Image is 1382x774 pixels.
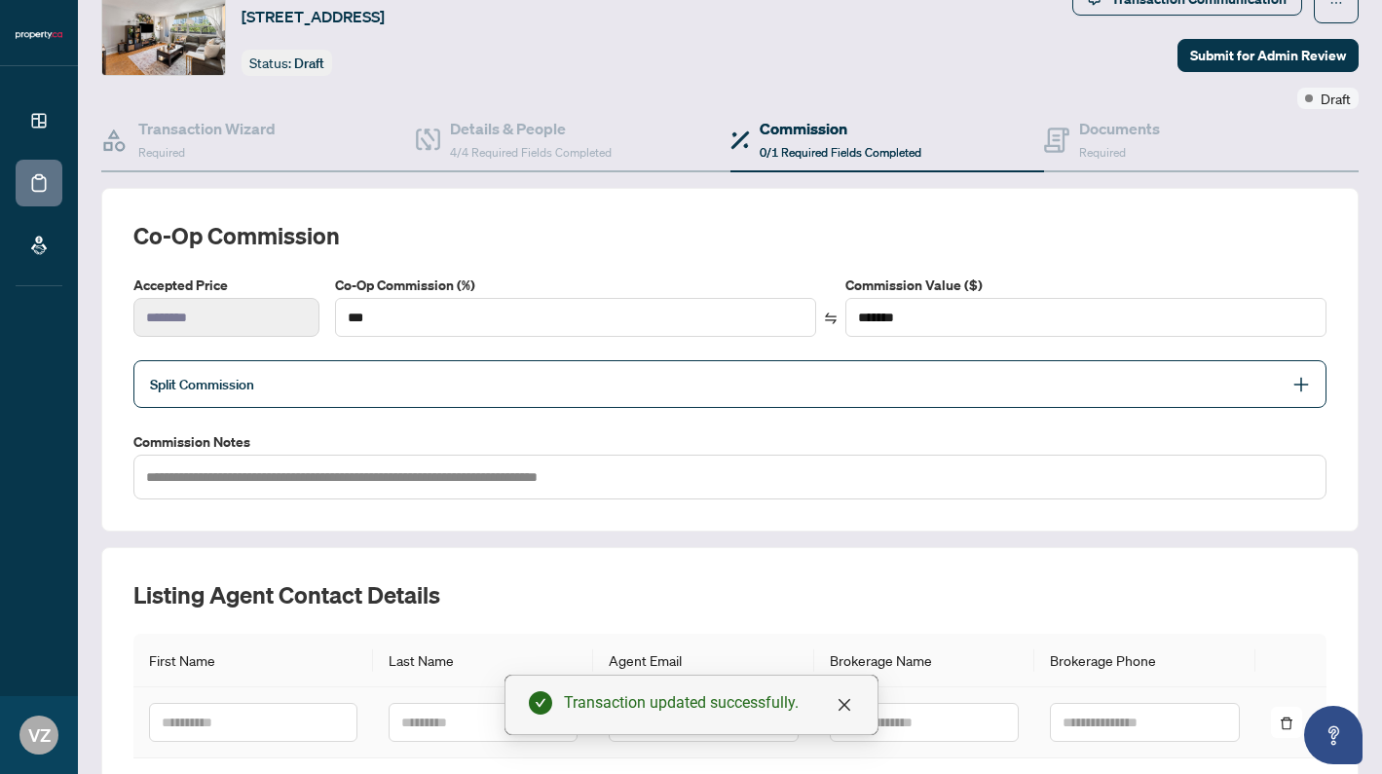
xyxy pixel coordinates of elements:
[133,275,319,296] label: Accepted Price
[28,721,51,749] span: VZ
[814,634,1034,687] th: Brokerage Name
[242,50,332,76] div: Status:
[242,5,385,28] span: [STREET_ADDRESS]
[1079,145,1126,160] span: Required
[824,312,838,325] span: swap
[1177,39,1359,72] button: Submit for Admin Review
[450,145,612,160] span: 4/4 Required Fields Completed
[834,694,855,716] a: Close
[1190,40,1346,71] span: Submit for Admin Review
[845,275,1326,296] label: Commission Value ($)
[138,145,185,160] span: Required
[16,29,62,41] img: logo
[593,634,813,687] th: Agent Email
[294,55,324,72] span: Draft
[529,691,552,715] span: check-circle
[138,117,276,140] h4: Transaction Wizard
[335,275,816,296] label: Co-Op Commission (%)
[1034,634,1254,687] th: Brokerage Phone
[760,145,921,160] span: 0/1 Required Fields Completed
[760,117,921,140] h4: Commission
[1304,706,1363,764] button: Open asap
[133,431,1326,453] label: Commission Notes
[373,634,593,687] th: Last Name
[837,697,852,713] span: close
[133,360,1326,408] div: Split Commission
[1280,717,1293,730] span: delete
[133,634,373,687] th: First Name
[564,691,854,715] div: Transaction updated successfully.
[133,579,1326,610] h2: Listing Agent Contact Details
[1321,88,1351,109] span: Draft
[1292,376,1310,393] span: plus
[133,220,1326,251] h2: Co-op Commission
[450,117,612,140] h4: Details & People
[1079,117,1160,140] h4: Documents
[150,376,254,393] span: Split Commission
